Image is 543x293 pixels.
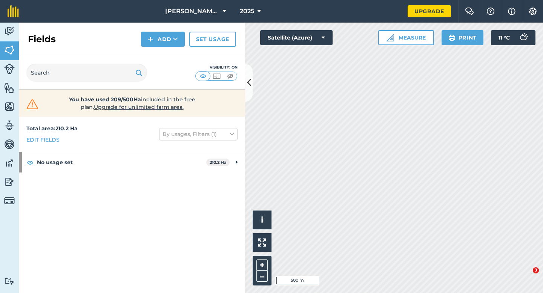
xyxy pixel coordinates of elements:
[387,34,394,41] img: Ruler icon
[240,7,254,16] span: 2025
[516,30,531,45] img: svg+xml;base64,PD94bWwgdmVyc2lvbj0iMS4wIiBlbmNvZGluZz0idXRmLTgiPz4KPCEtLSBHZW5lcmF0b3I6IEFkb2JlIE...
[4,26,15,37] img: svg+xml;base64,PD94bWwgdmVyc2lvbj0iMS4wIiBlbmNvZGluZz0idXRmLTgiPz4KPCEtLSBHZW5lcmF0b3I6IEFkb2JlIE...
[195,64,238,70] div: Visibility: On
[37,152,206,172] strong: No usage set
[448,33,456,42] img: svg+xml;base64,PHN2ZyB4bWxucz0iaHR0cDovL3d3dy53My5vcmcvMjAwMC9zdmciIHdpZHRoPSIxOSIgaGVpZ2h0PSIyNC...
[165,7,219,16] span: [PERSON_NAME] Farming Partnership
[256,259,268,271] button: +
[253,211,271,229] button: i
[4,176,15,188] img: svg+xml;base64,PD94bWwgdmVyc2lvbj0iMS4wIiBlbmNvZGluZz0idXRmLTgiPz4KPCEtLSBHZW5lcmF0b3I6IEFkb2JlIE...
[486,8,495,15] img: A question mark icon
[148,35,153,44] img: svg+xml;base64,PHN2ZyB4bWxucz0iaHR0cDovL3d3dy53My5vcmcvMjAwMC9zdmciIHdpZHRoPSIxNCIgaGVpZ2h0PSIyNC...
[27,158,34,167] img: svg+xml;base64,PHN2ZyB4bWxucz0iaHR0cDovL3d3dy53My5vcmcvMjAwMC9zdmciIHdpZHRoPSIxOCIgaGVpZ2h0PSIyNC...
[408,5,451,17] a: Upgrade
[4,44,15,56] img: svg+xml;base64,PHN2ZyB4bWxucz0iaHR0cDovL3d3dy53My5vcmcvMjAwMC9zdmciIHdpZHRoPSI1NiIgaGVpZ2h0PSI2MC...
[28,33,56,45] h2: Fields
[508,7,515,16] img: svg+xml;base64,PHN2ZyB4bWxucz0iaHR0cDovL3d3dy53My5vcmcvMjAwMC9zdmciIHdpZHRoPSIxNyIgaGVpZ2h0PSIxNy...
[19,152,245,172] div: No usage set210.2 Ha
[261,215,263,224] span: i
[4,195,15,206] img: svg+xml;base64,PD94bWwgdmVyc2lvbj0iMS4wIiBlbmNvZGluZz0idXRmLTgiPz4KPCEtLSBHZW5lcmF0b3I6IEFkb2JlIE...
[378,30,434,45] button: Measure
[135,68,143,77] img: svg+xml;base64,PHN2ZyB4bWxucz0iaHR0cDovL3d3dy53My5vcmcvMjAwMC9zdmciIHdpZHRoPSIxOSIgaGVpZ2h0PSIyNC...
[491,30,535,45] button: 11 °C
[528,8,537,15] img: A cog icon
[210,160,227,165] strong: 210.2 Ha
[258,238,266,247] img: Four arrows, one pointing top left, one top right, one bottom right and the last bottom left
[69,96,141,103] strong: You have used 209/500Ha
[25,96,239,111] a: You have used 209/500Haincluded in the free plan.Upgrade for unlimited farm area.
[4,64,15,74] img: svg+xml;base64,PD94bWwgdmVyc2lvbj0iMS4wIiBlbmNvZGluZz0idXRmLTgiPz4KPCEtLSBHZW5lcmF0b3I6IEFkb2JlIE...
[256,271,268,282] button: –
[442,30,484,45] button: Print
[4,139,15,150] img: svg+xml;base64,PD94bWwgdmVyc2lvbj0iMS4wIiBlbmNvZGluZz0idXRmLTgiPz4KPCEtLSBHZW5lcmF0b3I6IEFkb2JlIE...
[260,30,333,45] button: Satellite (Azure)
[212,72,221,80] img: svg+xml;base64,PHN2ZyB4bWxucz0iaHR0cDovL3d3dy53My5vcmcvMjAwMC9zdmciIHdpZHRoPSI1MCIgaGVpZ2h0PSI0MC...
[25,99,40,110] img: svg+xml;base64,PHN2ZyB4bWxucz0iaHR0cDovL3d3dy53My5vcmcvMjAwMC9zdmciIHdpZHRoPSIzMiIgaGVpZ2h0PSIzMC...
[4,120,15,131] img: svg+xml;base64,PD94bWwgdmVyc2lvbj0iMS4wIiBlbmNvZGluZz0idXRmLTgiPz4KPCEtLSBHZW5lcmF0b3I6IEFkb2JlIE...
[465,8,474,15] img: Two speech bubbles overlapping with the left bubble in the forefront
[4,157,15,169] img: svg+xml;base64,PD94bWwgdmVyc2lvbj0iMS4wIiBlbmNvZGluZz0idXRmLTgiPz4KPCEtLSBHZW5lcmF0b3I6IEFkb2JlIE...
[4,101,15,112] img: svg+xml;base64,PHN2ZyB4bWxucz0iaHR0cDovL3d3dy53My5vcmcvMjAwMC9zdmciIHdpZHRoPSI1NiIgaGVpZ2h0PSI2MC...
[4,278,15,285] img: svg+xml;base64,PD94bWwgdmVyc2lvbj0iMS4wIiBlbmNvZGluZz0idXRmLTgiPz4KPCEtLSBHZW5lcmF0b3I6IEFkb2JlIE...
[533,267,539,273] span: 3
[141,32,185,47] button: Add
[26,64,147,82] input: Search
[26,136,60,144] a: Edit fields
[198,72,208,80] img: svg+xml;base64,PHN2ZyB4bWxucz0iaHR0cDovL3d3dy53My5vcmcvMjAwMC9zdmciIHdpZHRoPSI1MCIgaGVpZ2h0PSI0MC...
[189,32,236,47] a: Set usage
[52,96,212,111] span: included in the free plan .
[159,128,238,140] button: By usages, Filters (1)
[94,104,184,110] span: Upgrade for unlimited farm area.
[499,30,510,45] span: 11 ° C
[517,267,535,285] iframe: Intercom live chat
[4,82,15,93] img: svg+xml;base64,PHN2ZyB4bWxucz0iaHR0cDovL3d3dy53My5vcmcvMjAwMC9zdmciIHdpZHRoPSI1NiIgaGVpZ2h0PSI2MC...
[225,72,235,80] img: svg+xml;base64,PHN2ZyB4bWxucz0iaHR0cDovL3d3dy53My5vcmcvMjAwMC9zdmciIHdpZHRoPSI1MCIgaGVpZ2h0PSI0MC...
[8,5,19,17] img: fieldmargin Logo
[26,125,78,132] strong: Total area : 210.2 Ha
